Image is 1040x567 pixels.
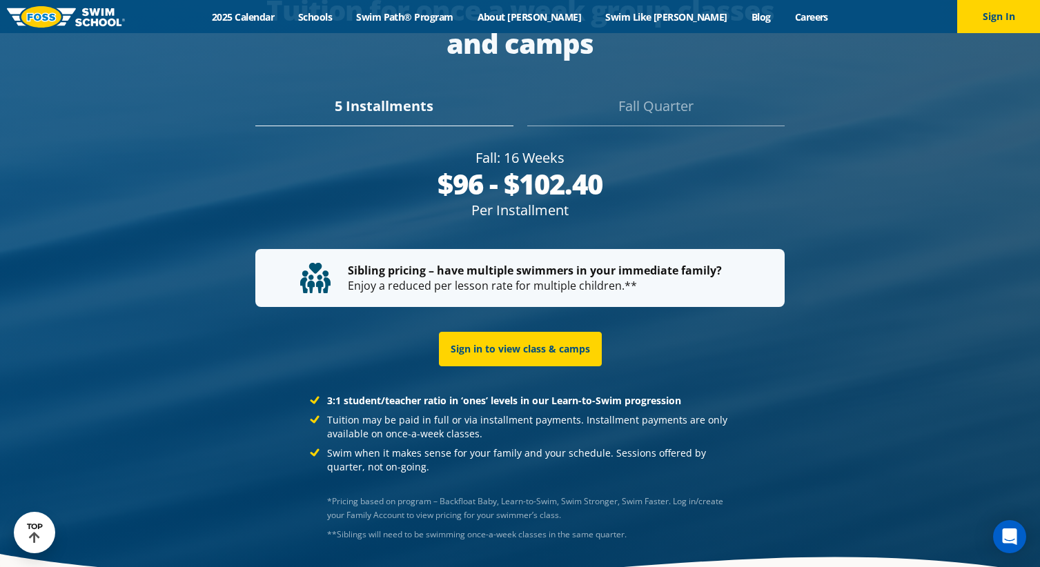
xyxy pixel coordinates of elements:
[783,10,840,23] a: Careers
[327,528,730,541] div: **Siblings will need to be swimming once-a-week classes in the same quarter.
[255,96,513,126] div: 5 Installments
[255,201,785,220] div: Per Installment
[300,263,331,293] img: tuition-family-children.svg
[993,520,1026,553] div: Open Intercom Messenger
[286,10,344,23] a: Schools
[593,10,740,23] a: Swim Like [PERSON_NAME]
[439,332,602,366] a: Sign in to view class & camps
[310,446,730,474] li: Swim when it makes sense for your family and your schedule. Sessions offered by quarter, not on-g...
[7,6,125,28] img: FOSS Swim School Logo
[310,413,730,441] li: Tuition may be paid in full or via installment payments. Installment payments are only available ...
[348,263,722,278] strong: Sibling pricing – have multiple swimmers in your immediate family?
[27,522,43,544] div: TOP
[327,495,730,522] p: *Pricing based on program – Backfloat Baby, Learn-to-Swim, Swim Stronger, Swim Faster. Log in/cre...
[465,10,593,23] a: About [PERSON_NAME]
[255,148,785,168] div: Fall: 16 Weeks
[200,10,286,23] a: 2025 Calendar
[255,168,785,201] div: $96 - $102.40
[344,10,465,23] a: Swim Path® Program
[327,528,730,541] div: Josef Severson, Rachael Blom (group direct message)
[300,263,740,294] p: Enjoy a reduced per lesson rate for multiple children.**
[327,394,681,407] strong: 3:1 student/teacher ratio in ‘ones’ levels in our Learn-to-Swim progression
[739,10,783,23] a: Blog
[527,96,785,126] div: Fall Quarter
